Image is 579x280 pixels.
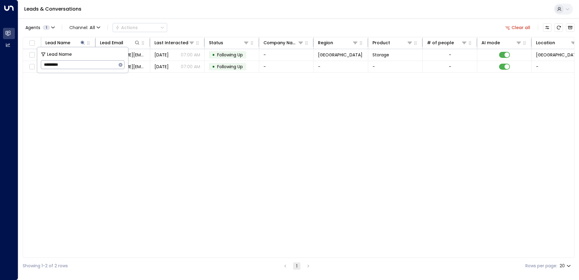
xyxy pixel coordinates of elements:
[318,39,333,46] div: Region
[25,25,40,30] span: Agents
[28,51,36,59] span: Toggle select row
[449,52,451,58] div: -
[154,64,169,70] span: Sep 02, 2025
[217,52,243,58] span: Following Up
[28,39,36,47] span: Toggle select all
[209,39,223,46] div: Status
[23,263,68,269] div: Showing 1-2 of 2 rows
[481,39,522,46] div: AI mode
[293,262,300,270] button: page 1
[212,62,215,72] div: •
[503,23,533,32] button: Clear all
[525,263,557,269] label: Rows per page:
[67,23,103,32] button: Channel:All
[100,39,123,46] div: Lead Email
[427,39,454,46] div: # of people
[23,23,57,32] button: Agents1
[281,262,312,270] nav: pagination navigation
[113,23,167,32] button: Actions
[263,39,298,46] div: Company Name
[449,64,451,70] div: -
[263,39,304,46] div: Company Name
[259,61,314,72] td: -
[115,25,138,30] div: Actions
[543,23,551,32] button: Customize
[314,61,368,72] td: -
[217,64,243,70] span: Following Up
[318,39,358,46] div: Region
[560,262,572,270] div: 20
[554,23,563,32] span: Refresh
[24,5,81,12] a: Leads & Conversations
[212,50,215,60] div: •
[318,52,362,58] span: London
[372,39,413,46] div: Product
[259,49,314,61] td: -
[372,52,389,58] span: Storage
[368,61,423,72] td: -
[154,39,195,46] div: Last Interacted
[45,39,70,46] div: Lead Name
[90,25,95,30] span: All
[47,51,72,58] span: Lead Name
[45,39,86,46] div: Lead Name
[181,52,200,58] p: 07:00 AM
[481,39,500,46] div: AI mode
[536,39,555,46] div: Location
[427,39,467,46] div: # of people
[67,23,103,32] span: Channel:
[566,23,574,32] button: Archived Leads
[154,39,188,46] div: Last Interacted
[372,39,390,46] div: Product
[43,25,50,30] span: 1
[154,52,169,58] span: Sep 04, 2025
[181,64,200,70] p: 07:00 AM
[28,63,36,71] span: Toggle select row
[100,39,140,46] div: Lead Email
[113,23,167,32] div: Button group with a nested menu
[536,39,576,46] div: Location
[209,39,249,46] div: Status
